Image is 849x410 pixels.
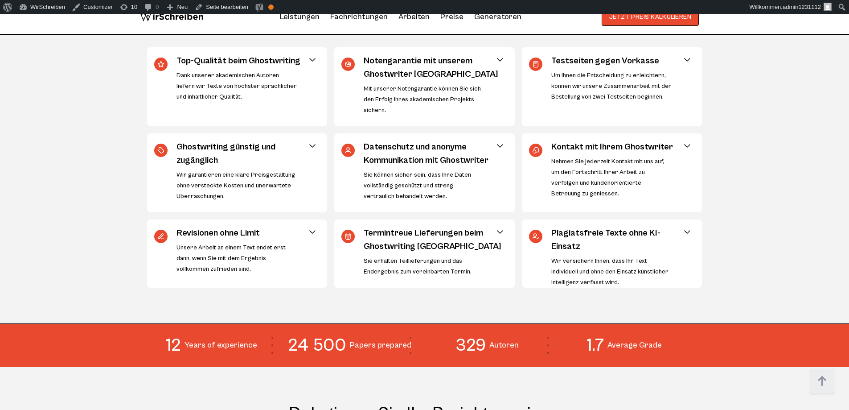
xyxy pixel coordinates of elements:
div: Sie erhalten Teillieferungen und das Endergebnis zum vereinbarten Termin. [364,256,484,277]
div: Unsere Arbeit an einem Text endet erst dann, wenn Sie mit dem Ergebnis vollkommen zufrieden sind. [176,242,297,274]
strong: 12 [166,335,181,356]
h3: Revisionen ohne Limit [176,227,315,240]
img: logo wirschreiben [139,8,204,26]
span: Years of experience [185,338,257,352]
h3: Termintreue Lieferungen beim Ghostwriting [GEOGRAPHIC_DATA] [364,227,502,253]
strong: 1.7 [587,335,604,356]
h3: Top-Qualität beim Ghostwriting [176,54,315,68]
img: Kontakt mit Ihrem Ghostwriter [529,144,542,157]
img: Datenschutz und anonyme Kommunikation mit Ghostwriter [341,144,355,157]
a: Preise [440,12,463,21]
h3: Kontakt mit Ihrem Ghostwriter [551,141,689,154]
img: Plagiatsfreie Texte ohne KI-Einsatz [529,230,542,243]
img: Revisionen ohne Limit [154,230,168,243]
div: Dank unserer akademischen Autoren liefern wir Texte von höchster sprachlicher und inhaltlicher Qu... [176,70,297,102]
span: Average Grade [607,338,662,352]
h3: Plagiatsfreie Texte ohne KI-Einsatz [551,227,689,253]
div: Mit unserer Notengarantie können Sie sich den Erfolg Ihres akademischen Projekts sichern. [364,83,484,116]
div: Wir garantieren eine klare Preisgestaltung ohne versteckte Kosten und unerwartete Überraschungen. [176,170,297,202]
strong: 329 [455,335,486,356]
h3: Testseiten gegen Vorkasse [551,54,689,68]
div: Nehmen Sie jederzeit Kontakt mit uns auf, um den Fortschritt Ihrer Arbeit zu verfolgen und kunden... [551,156,672,199]
span: Papers prepared [350,338,411,352]
span: admin1231112 [783,4,821,10]
img: Notengarantie mit unserem Ghostwriter Schweiz [341,58,355,71]
img: Ghostwriting günstig und zugänglich [154,144,168,157]
div: Wir versichern Ihnen, dass Ihr Text individuell und ohne den Einsatz künstlicher Intelligenz verf... [551,256,672,288]
img: Termintreue Lieferungen beim Ghostwriting Schweiz [341,230,355,243]
h3: Ghostwriting günstig und zugänglich [176,141,315,167]
img: Testseiten gegen Vorkasse [529,58,542,71]
button: JETZT PREIS KALKULIEREN [602,8,699,26]
h3: Notengarantie mit unserem Ghostwriter [GEOGRAPHIC_DATA] [364,54,502,81]
strong: 24 500 [287,335,346,356]
img: button top [809,368,836,395]
span: Autoren [489,338,519,352]
h3: Datenschutz und anonyme Kommunikation mit Ghostwriter [364,141,502,167]
img: Top-Qualität beim Ghostwriting [154,58,168,71]
div: Um Ihnen die Entscheidung zu erleichtern, können wir unsere Zusammenarbeit mit der Bestellung von... [551,70,672,102]
div: Sie können sicher sein, dass Ihre Daten vollständig geschützt und streng vertraulich behandelt we... [364,170,484,202]
div: OK [268,4,274,10]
